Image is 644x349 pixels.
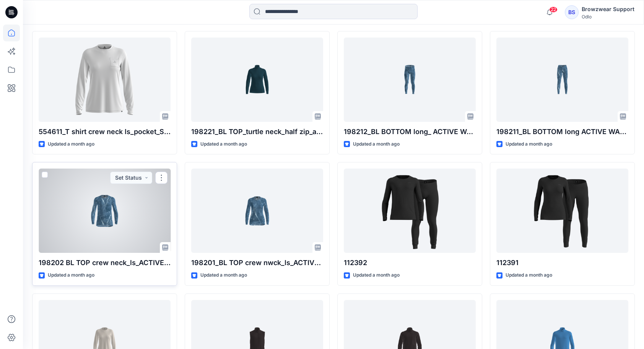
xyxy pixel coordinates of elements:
[344,169,476,253] a: 112392
[344,38,476,122] a: 198212_BL BOTTOM long_ ACTIVE WARM X FROZEN LAKE_SMS_3D
[496,169,628,253] a: 112391
[496,38,628,122] a: 198211_BL BOTTOM long ACTIVE WARM X FROZEN LAKE_SMS_3D
[565,5,579,19] div: BS
[353,271,400,279] p: Updated a month ago
[353,140,400,148] p: Updated a month ago
[344,257,476,268] p: 112392
[200,140,247,148] p: Updated a month ago
[48,140,94,148] p: Updated a month ago
[200,271,247,279] p: Updated a month ago
[582,14,634,20] div: Odlo
[506,271,552,279] p: Updated a month ago
[506,140,552,148] p: Updated a month ago
[582,5,634,14] div: Browzwear Support
[496,257,628,268] p: 112391
[191,169,323,253] a: 198201_BL TOP crew nwck_ls_ACTIVE WARM X FROZEN LAKE_SMS_3D
[48,271,94,279] p: Updated a month ago
[549,7,558,13] span: 22
[39,126,171,137] p: 554611_T shirt crew neck ls_pocket_SMS_3D
[39,169,171,253] a: 198202 BL TOP crew neck_ls_ACTIVE WARM X FROZEN LAKE_SMS_3D
[39,257,171,268] p: 198202 BL TOP crew neck_ls_ACTIVE WARM X FROZEN LAKE_SMS_3D
[191,38,323,122] a: 198221_BL TOP_turtle neck_half zip_active x-warm_SMS_3D
[344,126,476,137] p: 198212_BL BOTTOM long_ ACTIVE WARM X FROZEN LAKE_SMS_3D
[191,126,323,137] p: 198221_BL TOP_turtle neck_half zip_active x-warm_SMS_3D
[191,257,323,268] p: 198201_BL TOP crew nwck_ls_ACTIVE WARM X FROZEN LAKE_SMS_3D
[39,38,171,122] a: 554611_T shirt crew neck ls_pocket_SMS_3D
[496,126,628,137] p: 198211_BL BOTTOM long ACTIVE WARM X FROZEN LAKE_SMS_3D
